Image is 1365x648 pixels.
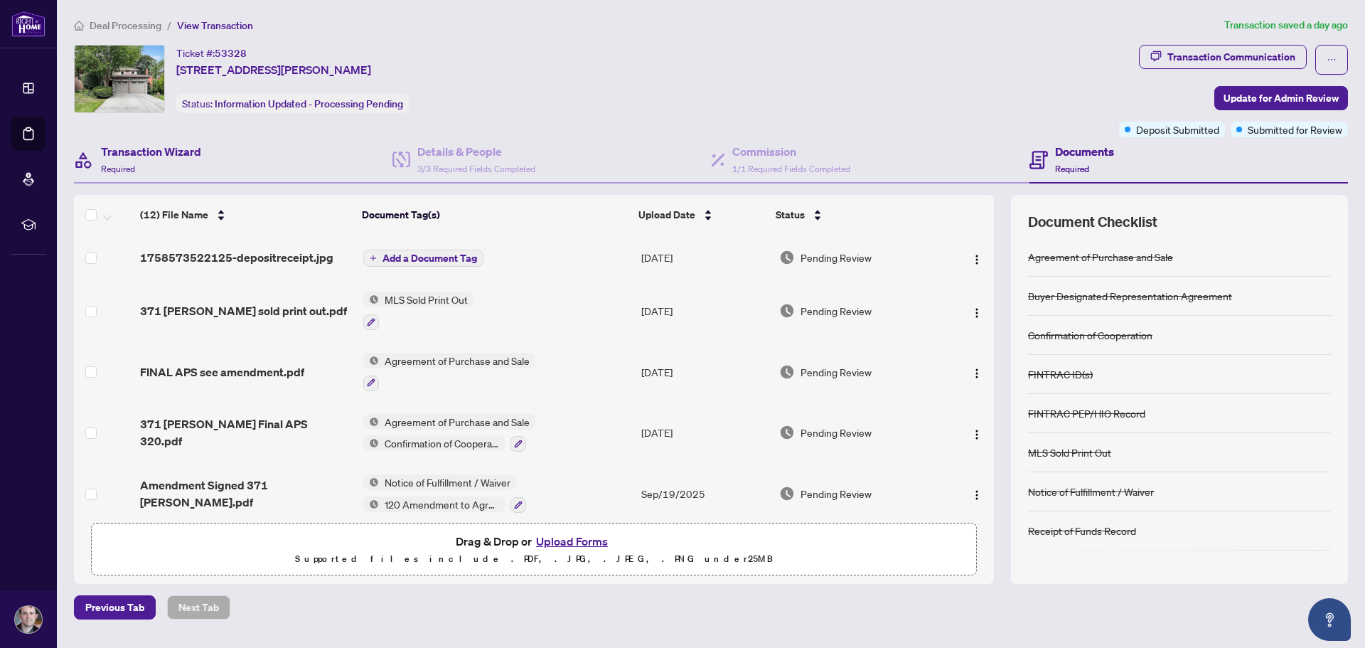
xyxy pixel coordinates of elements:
span: Deposit Submitted [1136,122,1219,137]
article: Transaction saved a day ago [1224,17,1348,33]
img: Status Icon [363,414,379,430]
span: View Transaction [177,19,253,32]
td: [DATE] [636,235,773,280]
div: Ticket #: [176,45,247,61]
button: Open asap [1308,598,1351,641]
li: / [167,17,171,33]
h4: Commission [732,143,850,160]
span: Required [1055,164,1089,174]
h4: Documents [1055,143,1114,160]
p: Supported files include .PDF, .JPG, .JPEG, .PNG under 25 MB [100,551,968,568]
span: plus [370,255,377,262]
span: Pending Review [801,486,872,501]
button: Logo [965,361,988,383]
div: Buyer Designated Representation Agreement [1028,288,1232,304]
span: 3/3 Required Fields Completed [417,164,535,174]
span: Required [101,164,135,174]
span: Notice of Fulfillment / Waiver [379,474,516,490]
img: Status Icon [363,353,379,368]
span: Agreement of Purchase and Sale [379,353,535,368]
span: (12) File Name [140,207,208,223]
span: Document Checklist [1028,212,1157,232]
img: Profile Icon [15,606,42,633]
img: logo [11,11,45,37]
span: Amendment Signed 371 [PERSON_NAME].pdf [140,477,351,511]
img: IMG-N12372667_1.jpg [75,46,164,112]
img: Logo [971,254,983,265]
span: ellipsis [1327,55,1337,65]
span: 1/1 Required Fields Completed [732,164,850,174]
span: Confirmation of Cooperation [379,435,505,451]
div: Transaction Communication [1167,46,1295,68]
button: Upload Forms [532,532,612,551]
div: Agreement of Purchase and Sale [1028,249,1173,265]
th: Upload Date [633,195,770,235]
td: [DATE] [636,280,773,341]
span: Status [776,207,805,223]
span: Information Updated - Processing Pending [215,97,403,110]
button: Status IconNotice of Fulfillment / WaiverStatus Icon120 Amendment to Agreement of Purchase and Sale [363,474,526,513]
button: Logo [965,482,988,505]
div: Status: [176,94,409,113]
h4: Transaction Wizard [101,143,201,160]
span: 1758573522125-depositreceipt.jpg [140,249,333,266]
button: Status IconAgreement of Purchase and Sale [363,353,535,391]
img: Status Icon [363,474,379,490]
img: Status Icon [363,435,379,451]
span: Agreement of Purchase and Sale [379,414,535,430]
img: Document Status [779,364,795,380]
span: Drag & Drop or [456,532,612,551]
th: (12) File Name [134,195,356,235]
span: Deal Processing [90,19,161,32]
span: home [74,21,84,31]
td: [DATE] [636,341,773,403]
div: MLS Sold Print Out [1028,445,1111,460]
span: Drag & Drop orUpload FormsSupported files include .PDF, .JPG, .JPEG, .PNG under25MB [92,524,976,576]
span: Pending Review [801,250,872,265]
img: Logo [971,429,983,440]
button: Logo [965,246,988,269]
span: [STREET_ADDRESS][PERSON_NAME] [176,61,371,78]
img: Document Status [779,486,795,501]
th: Status [770,195,941,235]
span: 371 [PERSON_NAME] sold print out.pdf [140,302,347,319]
span: Add a Document Tag [382,253,477,263]
img: Logo [971,489,983,501]
th: Document Tag(s) [356,195,633,235]
span: Pending Review [801,364,872,380]
button: Status IconAgreement of Purchase and SaleStatus IconConfirmation of Cooperation [363,414,535,452]
div: FINTRAC ID(s) [1028,366,1093,382]
img: Logo [971,307,983,319]
img: Status Icon [363,496,379,512]
img: Logo [971,368,983,379]
div: Confirmation of Cooperation [1028,327,1152,343]
div: Receipt of Funds Record [1028,523,1136,538]
img: Document Status [779,250,795,265]
button: Update for Admin Review [1214,86,1348,110]
button: Previous Tab [74,595,156,620]
div: Notice of Fulfillment / Waiver [1028,484,1154,499]
button: Add a Document Tag [363,250,483,267]
h4: Details & People [417,143,535,160]
span: 120 Amendment to Agreement of Purchase and Sale [379,496,505,512]
span: FINAL APS see amendment.pdf [140,363,304,381]
span: Pending Review [801,303,872,319]
span: Submitted for Review [1248,122,1342,137]
td: [DATE] [636,403,773,464]
span: MLS Sold Print Out [379,292,473,307]
span: Previous Tab [85,596,144,619]
img: Document Status [779,303,795,319]
span: 53328 [215,47,247,60]
button: Transaction Communication [1139,45,1307,69]
span: Upload Date [638,207,695,223]
div: FINTRAC PEP/HIO Record [1028,405,1145,421]
img: Document Status [779,425,795,440]
button: Next Tab [167,595,230,620]
button: Logo [965,299,988,322]
img: Status Icon [363,292,379,307]
span: 371 [PERSON_NAME] Final APS 320.pdf [140,415,351,450]
span: Pending Review [801,425,872,440]
span: Update for Admin Review [1224,87,1339,110]
button: Logo [965,421,988,444]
